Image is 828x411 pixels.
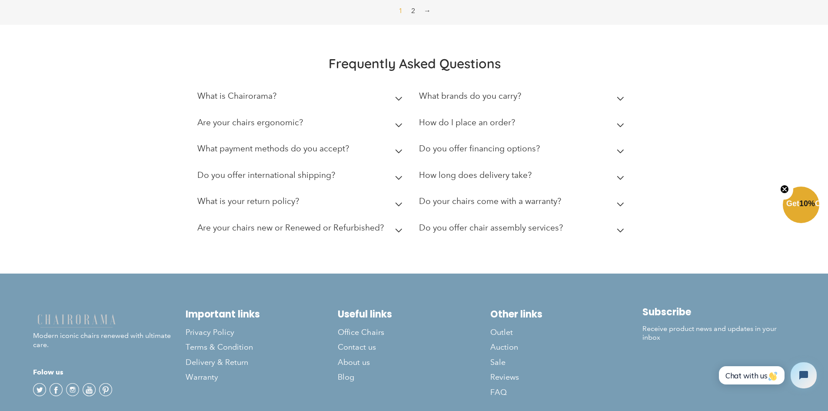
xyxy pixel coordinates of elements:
h2: Do you offer chair assembly services? [419,223,563,233]
span: Privacy Policy [186,327,234,337]
span: 10% [799,199,815,208]
summary: What is Chairorama? [197,85,406,111]
summary: What payment methods do you accept? [197,137,406,164]
h2: Do your chairs come with a warranty? [419,196,561,206]
span: 1 [395,4,406,18]
span: Reviews [490,372,519,382]
h2: Useful links [338,308,490,320]
a: Delivery & Return [186,355,338,370]
h2: What payment methods do you accept? [197,144,349,154]
span: Terms & Condition [186,342,253,352]
summary: Do you offer financing options? [419,137,628,164]
a: Auction [490,340,643,354]
h2: Other links [490,308,643,320]
span: Auction [490,342,518,352]
p: Modern iconic chairs renewed with ultimate care. [33,313,186,350]
a: Outlet [490,325,643,340]
div: Get10%OffClose teaser [783,187,819,224]
summary: What brands do you carry? [419,85,628,111]
summary: Do your chairs come with a warranty? [419,190,628,217]
p: Receive product news and updates in your inbox [642,324,795,343]
a: Terms & Condition [186,340,338,354]
span: FAQ [490,388,507,398]
span: Delivery & Return [186,358,248,368]
span: Contact us [338,342,376,352]
h2: What is your return policy? [197,196,299,206]
h2: Subscribe [642,306,795,318]
summary: Do you offer international shipping? [197,164,406,190]
span: Blog [338,372,354,382]
h2: Do you offer international shipping? [197,170,335,180]
span: Sale [490,358,505,368]
a: About us [338,355,490,370]
h4: Folow us [33,367,186,378]
span: Get Off [786,199,826,208]
summary: How long does delivery take? [419,164,628,190]
a: Office Chairs [338,325,490,340]
summary: Do you offer chair assembly services? [419,217,628,243]
h2: How long does delivery take? [419,170,532,180]
a: Sale [490,355,643,370]
iframe: Tidio Chat [709,355,824,396]
a: 2 [408,4,419,18]
span: About us [338,358,370,368]
span: Warranty [186,372,218,382]
a: Privacy Policy [186,325,338,340]
h2: What is Chairorama? [197,91,276,101]
summary: What is your return policy? [197,190,406,217]
summary: Are your chairs ergonomic? [197,111,406,138]
h2: Are your chairs new or Renewed or Refurbished? [197,223,384,233]
a: → [420,4,434,18]
summary: How do I place an order? [419,111,628,138]
h2: Are your chairs ergonomic? [197,117,303,127]
button: Close teaser [776,180,793,200]
span: Outlet [490,327,513,337]
span: Office Chairs [338,327,384,337]
h2: Frequently Asked Questions [197,55,632,72]
a: Reviews [490,370,643,384]
a: FAQ [490,385,643,400]
h2: What brands do you carry? [419,91,521,101]
a: Contact us [338,340,490,354]
h2: How do I place an order? [419,117,515,127]
img: chairorama [33,313,120,328]
summary: Are your chairs new or Renewed or Refurbished? [197,217,406,243]
a: Blog [338,370,490,384]
h2: Do you offer financing options? [419,144,540,154]
a: Warranty [186,370,338,384]
h2: Important links [186,308,338,320]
